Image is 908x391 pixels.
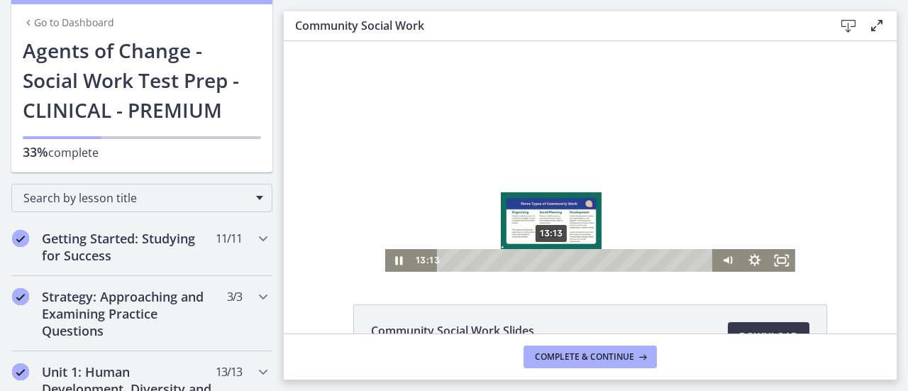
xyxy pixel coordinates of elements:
[23,35,261,125] h1: Agents of Change - Social Work Test Prep - CLINICAL - PREMIUM
[284,41,897,272] iframe: Video Lesson
[12,230,29,247] i: Completed
[23,143,261,161] p: complete
[371,322,534,339] span: Community Social Work Slides
[23,143,48,160] span: 33%
[728,322,809,351] a: Download
[524,346,657,368] button: Complete & continue
[485,208,511,231] button: Fullscreen
[431,208,458,231] button: Mute
[11,184,272,212] div: Search by lesson title
[23,190,249,206] span: Search by lesson title
[295,17,812,34] h3: Community Social Work
[216,230,242,247] span: 11 / 11
[458,208,485,231] button: Show settings menu
[12,363,29,380] i: Completed
[23,16,114,30] a: Go to Dashboard
[216,363,242,380] span: 13 / 13
[42,230,215,264] h2: Getting Started: Studying for Success
[739,328,798,345] span: Download
[535,351,634,363] span: Complete & continue
[12,288,29,305] i: Completed
[42,288,215,339] h2: Strategy: Approaching and Examining Practice Questions
[227,288,242,305] span: 3 / 3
